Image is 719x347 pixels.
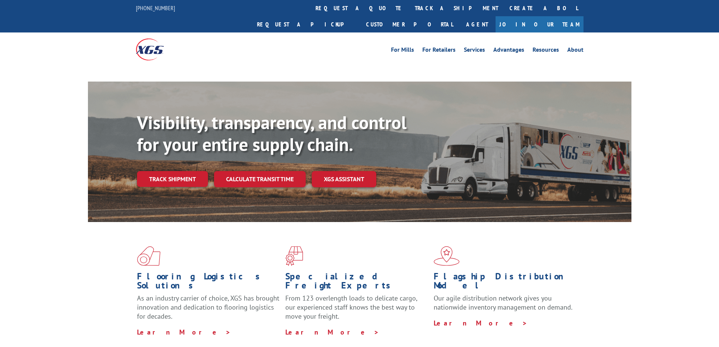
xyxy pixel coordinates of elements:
[137,272,280,294] h1: Flooring Logistics Solutions
[493,47,524,55] a: Advantages
[422,47,456,55] a: For Retailers
[533,47,559,55] a: Resources
[285,246,303,266] img: xgs-icon-focused-on-flooring-red
[391,47,414,55] a: For Mills
[136,4,175,12] a: [PHONE_NUMBER]
[137,328,231,336] a: Learn More >
[459,16,496,32] a: Agent
[285,272,428,294] h1: Specialized Freight Experts
[137,246,160,266] img: xgs-icon-total-supply-chain-intelligence-red
[434,294,573,312] span: Our agile distribution network gives you nationwide inventory management on demand.
[360,16,459,32] a: Customer Portal
[137,294,279,321] span: As an industry carrier of choice, XGS has brought innovation and dedication to flooring logistics...
[496,16,584,32] a: Join Our Team
[285,328,379,336] a: Learn More >
[567,47,584,55] a: About
[137,171,208,187] a: Track shipment
[464,47,485,55] a: Services
[214,171,306,187] a: Calculate transit time
[285,294,428,327] p: From 123 overlength loads to delicate cargo, our experienced staff knows the best way to move you...
[434,246,460,266] img: xgs-icon-flagship-distribution-model-red
[434,319,528,327] a: Learn More >
[312,171,376,187] a: XGS ASSISTANT
[434,272,576,294] h1: Flagship Distribution Model
[251,16,360,32] a: Request a pickup
[137,111,406,156] b: Visibility, transparency, and control for your entire supply chain.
